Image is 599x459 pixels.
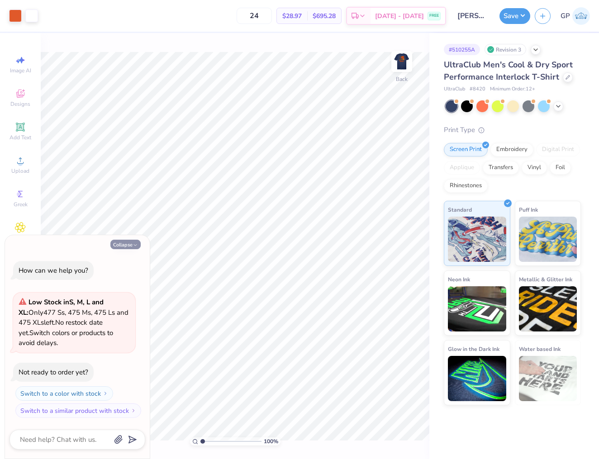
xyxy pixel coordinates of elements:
[444,85,465,93] span: UltraClub
[396,75,408,83] div: Back
[499,8,530,24] button: Save
[519,344,561,354] span: Water based Ink
[264,437,278,445] span: 100 %
[429,13,439,19] span: FREE
[485,44,526,55] div: Revision 3
[19,298,128,347] span: Only 477 Ss, 475 Ms, 475 Ls and 475 XLs left. Switch colors or products to avoid delays.
[15,386,113,401] button: Switch to a color with stock
[313,11,336,21] span: $695.28
[519,286,577,331] img: Metallic & Glitter Ink
[448,274,470,284] span: Neon Ink
[103,391,108,396] img: Switch to a color with stock
[5,234,36,249] span: Clipart & logos
[444,59,573,82] span: UltraClub Men's Cool & Dry Sport Performance Interlock T-Shirt
[448,344,499,354] span: Glow in the Dark Ink
[282,11,302,21] span: $28.97
[110,240,141,249] button: Collapse
[448,286,506,331] img: Neon Ink
[490,85,535,93] span: Minimum Order: 12 +
[519,274,572,284] span: Metallic & Glitter Ink
[451,7,495,25] input: Untitled Design
[448,205,472,214] span: Standard
[11,167,29,175] span: Upload
[572,7,590,25] img: Grace Peterson
[131,408,136,413] img: Switch to a similar product with stock
[375,11,424,21] span: [DATE] - [DATE]
[448,356,506,401] img: Glow in the Dark Ink
[14,201,28,208] span: Greek
[10,67,31,74] span: Image AI
[483,161,519,175] div: Transfers
[519,217,577,262] img: Puff Ink
[19,368,88,377] div: Not ready to order yet?
[237,8,272,24] input: – –
[15,403,141,418] button: Switch to a similar product with stock
[519,356,577,401] img: Water based Ink
[550,161,571,175] div: Foil
[561,7,590,25] a: GP
[448,217,506,262] img: Standard
[444,179,488,193] div: Rhinestones
[536,143,580,156] div: Digital Print
[10,134,31,141] span: Add Text
[470,85,485,93] span: # 8420
[19,298,104,317] strong: Low Stock in S, M, L and XL :
[490,143,533,156] div: Embroidery
[522,161,547,175] div: Vinyl
[444,161,480,175] div: Applique
[444,143,488,156] div: Screen Print
[10,100,30,108] span: Designs
[444,44,480,55] div: # 510255A
[444,125,581,135] div: Print Type
[519,205,538,214] span: Puff Ink
[19,318,103,337] span: No restock date yet.
[19,266,88,275] div: How can we help you?
[561,11,570,21] span: GP
[393,52,411,71] img: Back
